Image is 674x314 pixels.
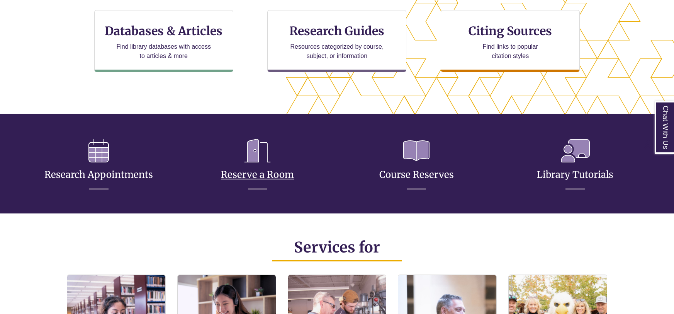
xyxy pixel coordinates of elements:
[267,10,406,72] a: Research Guides Resources categorized by course, subject, or information
[221,150,294,181] a: Reserve a Room
[294,238,380,256] span: Services for
[274,24,400,38] h3: Research Guides
[94,10,233,72] a: Databases & Articles Find library databases with access to articles & more
[379,150,454,181] a: Course Reserves
[463,24,557,38] h3: Citing Sources
[101,24,227,38] h3: Databases & Articles
[473,42,548,61] p: Find links to popular citation styles
[287,42,387,61] p: Resources categorized by course, subject, or information
[441,10,580,72] a: Citing Sources Find links to popular citation styles
[44,150,153,181] a: Research Appointments
[537,150,613,181] a: Library Tutorials
[643,139,672,150] a: Back to Top
[113,42,214,61] p: Find library databases with access to articles & more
